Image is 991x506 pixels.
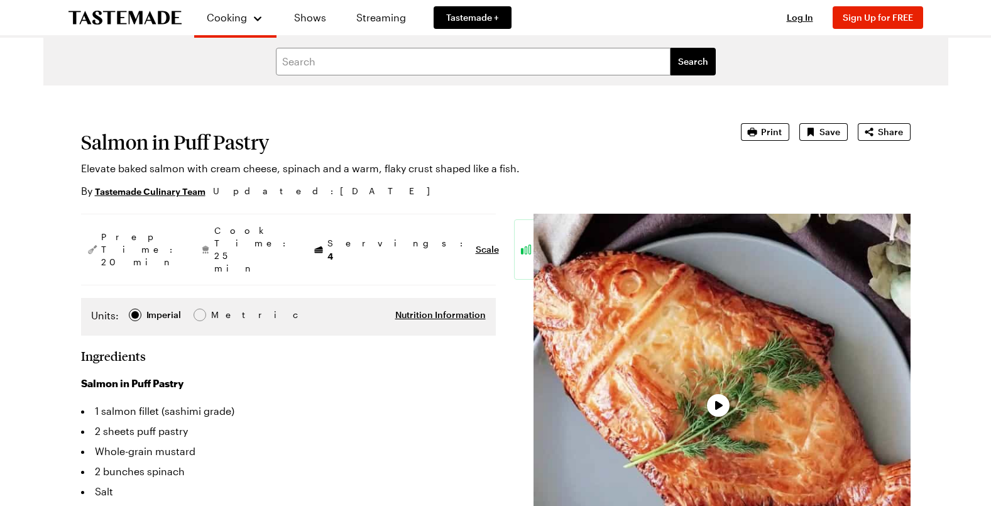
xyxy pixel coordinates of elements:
[671,48,716,75] button: filters
[446,11,499,24] span: Tastemade +
[707,394,730,417] button: Play Video
[787,12,813,23] span: Log In
[213,184,442,198] span: Updated : [DATE]
[761,126,782,138] span: Print
[211,308,239,322] span: Metric
[81,401,496,421] li: 1 salmon fillet (sashimi grade)
[207,11,247,23] span: Cooking
[95,184,205,198] a: Tastemade Culinary Team
[819,126,840,138] span: Save
[146,308,181,322] div: Imperial
[327,237,469,263] span: Servings:
[81,481,496,502] li: Salt
[858,123,911,141] button: Share
[833,6,923,29] button: Sign Up for FREE
[214,224,292,275] span: Cook Time: 25 min
[799,123,848,141] button: Save recipe
[81,131,706,153] h1: Salmon in Puff Pastry
[207,5,264,30] button: Cooking
[91,308,238,326] div: Imperial Metric
[91,308,119,323] label: Units:
[81,421,496,441] li: 2 sheets puff pastry
[775,11,825,24] button: Log In
[81,184,205,199] p: By
[434,6,512,29] a: Tastemade +
[843,12,913,23] span: Sign Up for FREE
[678,55,708,68] span: Search
[395,309,486,321] button: Nutrition Information
[878,126,903,138] span: Share
[81,376,496,391] h3: Salmon in Puff Pastry
[327,250,333,261] span: 4
[211,308,238,322] div: Metric
[81,441,496,461] li: Whole-grain mustard
[81,161,706,176] p: Elevate baked salmon with cream cheese, spinach and a warm, flaky crust shaped like a fish.
[68,11,182,25] a: To Tastemade Home Page
[741,123,789,141] button: Print
[81,461,496,481] li: 2 bunches spinach
[101,231,179,268] span: Prep Time: 20 min
[476,243,499,256] button: Scale
[146,308,182,322] span: Imperial
[81,348,146,363] h2: Ingredients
